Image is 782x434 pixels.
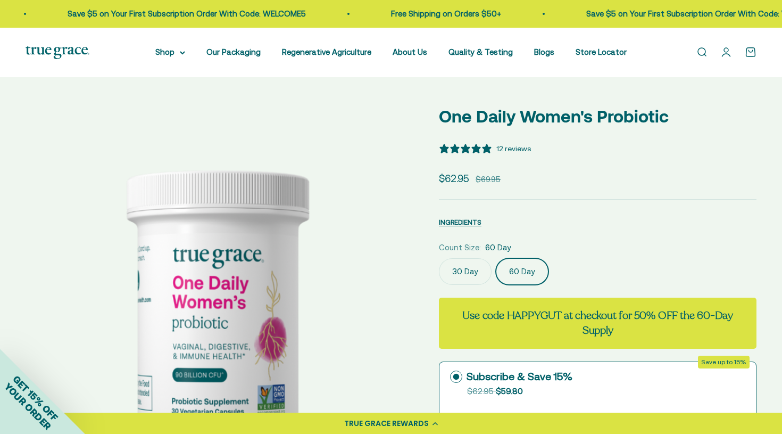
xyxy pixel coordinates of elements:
span: INGREDIENTS [439,218,481,226]
p: One Daily Women's Probiotic [439,103,756,130]
button: INGREDIENTS [439,216,481,228]
button: 5 stars, 12 ratings [439,143,531,154]
div: 12 reviews [496,143,531,154]
a: Blogs [534,47,554,56]
span: YOUR ORDER [2,381,53,432]
a: Store Locator [576,47,627,56]
a: About Us [393,47,427,56]
legend: Count Size: [439,241,481,254]
a: Quality & Testing [448,47,513,56]
a: Free Shipping on Orders $50+ [391,9,501,18]
div: TRUE GRACE REWARDS [344,418,429,429]
a: Regenerative Agriculture [282,47,371,56]
p: Save $5 on Your First Subscription Order With Code: WELCOME5 [68,7,306,20]
span: GET 15% OFF [11,373,60,423]
strong: Use code HAPPYGUT at checkout for 50% OFF the 60-Day Supply [462,308,733,338]
sale-price: $62.95 [439,170,469,186]
compare-at-price: $69.95 [476,173,501,186]
span: 60 Day [485,241,511,254]
a: Our Packaging [206,47,261,56]
summary: Shop [155,46,185,59]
